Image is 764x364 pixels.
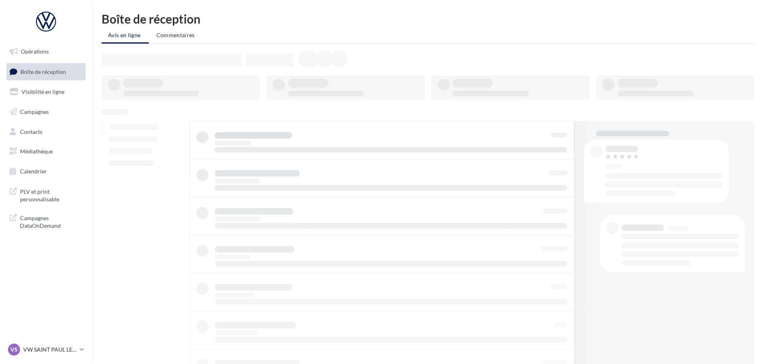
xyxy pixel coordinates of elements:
[5,103,87,120] a: Campagnes
[23,346,76,354] p: VW SAINT PAUL LES DAX
[20,128,42,135] span: Contacts
[20,148,53,155] span: Médiathèque
[20,213,82,230] span: Campagnes DataOnDemand
[22,88,64,95] span: Visibilité en ligne
[6,342,86,357] a: VS VW SAINT PAUL LES DAX
[5,63,87,80] a: Boîte de réception
[5,209,87,233] a: Campagnes DataOnDemand
[20,108,49,115] span: Campagnes
[20,68,66,75] span: Boîte de réception
[10,346,18,354] span: VS
[5,123,87,140] a: Contacts
[5,183,87,207] a: PLV et print personnalisable
[20,168,47,175] span: Calendrier
[5,84,87,100] a: Visibilité en ligne
[5,163,87,180] a: Calendrier
[21,48,49,55] span: Opérations
[20,186,82,203] span: PLV et print personnalisable
[156,32,195,38] span: Commentaires
[102,13,754,25] div: Boîte de réception
[5,43,87,60] a: Opérations
[5,143,87,160] a: Médiathèque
